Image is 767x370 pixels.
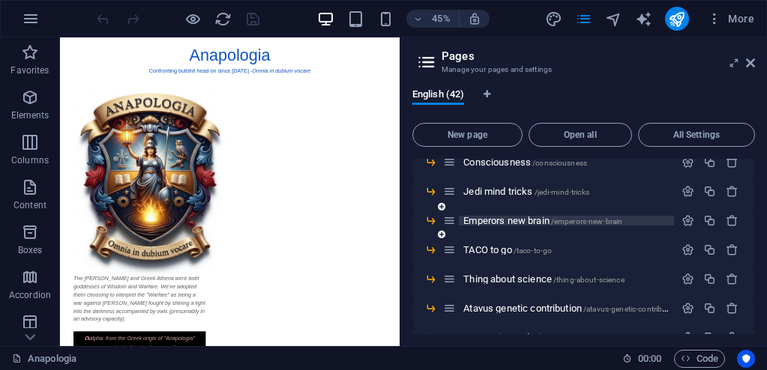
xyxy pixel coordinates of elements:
span: Click to open page [463,273,624,285]
i: Pages (Ctrl+Alt+S) [575,10,592,28]
p: Accordion [9,289,51,301]
div: Settings [682,302,694,315]
span: /emperors-new-brain [551,217,623,225]
div: Settings [682,243,694,256]
div: Duplicate [703,331,716,344]
span: Click to open page [463,303,680,314]
p: Content [13,199,46,211]
div: Settings [682,185,694,198]
div: Settings [682,156,694,169]
h6: Session time [622,350,662,368]
div: Remove [726,331,739,344]
div: Settings [682,331,694,344]
button: reload [214,10,232,28]
div: Thing about science/thing-about-science [459,274,674,284]
span: : [649,353,651,364]
i: Navigator [605,10,622,28]
span: New page [419,130,516,139]
button: publish [665,7,689,31]
div: Duplicate [703,156,716,169]
div: Companion Galaxies [459,333,674,342]
button: New page [412,123,523,147]
span: /thing-about-science [553,276,625,284]
span: /consciousness [532,159,587,167]
button: pages [575,10,593,28]
span: Click to open page [463,157,587,168]
i: AI Writer [635,10,652,28]
button: Click here to leave preview mode and continue editing [184,10,202,28]
span: 00 00 [638,350,661,368]
div: Duplicate [703,243,716,256]
span: English (42) [412,85,464,106]
button: Usercentrics [737,350,755,368]
i: Reload page [214,10,232,28]
div: Settings [682,214,694,227]
i: Design (Ctrl+Alt+Y) [545,10,562,28]
div: Remove [726,243,739,256]
span: Click to open page [463,244,552,255]
h6: 45% [429,10,453,28]
span: Code [681,350,718,368]
button: More [701,7,760,31]
h2: Pages [442,49,755,63]
button: design [545,10,563,28]
button: text_generator [635,10,653,28]
button: navigator [605,10,623,28]
span: /taco-to-go [514,246,553,255]
div: Duplicate [703,185,716,198]
div: Consciousness/consciousness [459,157,674,167]
div: Settings [682,273,694,285]
i: On resize automatically adjust zoom level to fit chosen device. [468,12,481,25]
span: Emperors new brain [463,215,622,226]
span: /atavus-genetic-contribution [583,305,680,313]
div: Remove [726,273,739,285]
div: Language Tabs [412,88,755,117]
span: All Settings [645,130,748,139]
div: Emperors new brain/emperors-new-brain [459,216,674,225]
a: Click to cancel selection. Double-click to open Pages [12,350,76,368]
button: Code [674,350,725,368]
span: /jedi-mind-tricks [535,188,589,196]
div: TACO to go/taco-to-go [459,245,674,255]
i: Publish [668,10,685,28]
div: Remove [726,302,739,315]
h3: Manage your pages and settings [442,63,725,76]
div: Duplicate [703,214,716,227]
div: Atavus genetic contribution/atavus-genetic-contribution [459,303,674,313]
p: Columns [11,154,49,166]
div: Duplicate [703,302,716,315]
span: More [707,11,754,26]
div: Remove [726,185,739,198]
div: Remove [726,156,739,169]
p: Boxes [18,244,43,256]
div: Duplicate [703,273,716,285]
button: 45% [406,10,460,28]
p: Elements [11,109,49,121]
span: Jedi mind tricks [463,186,589,197]
button: All Settings [638,123,755,147]
span: Open all [535,130,625,139]
button: Open all [529,123,632,147]
div: Jedi mind tricks/jedi-mind-tricks [459,186,674,196]
div: Remove [726,214,739,227]
p: Favorites [10,64,49,76]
